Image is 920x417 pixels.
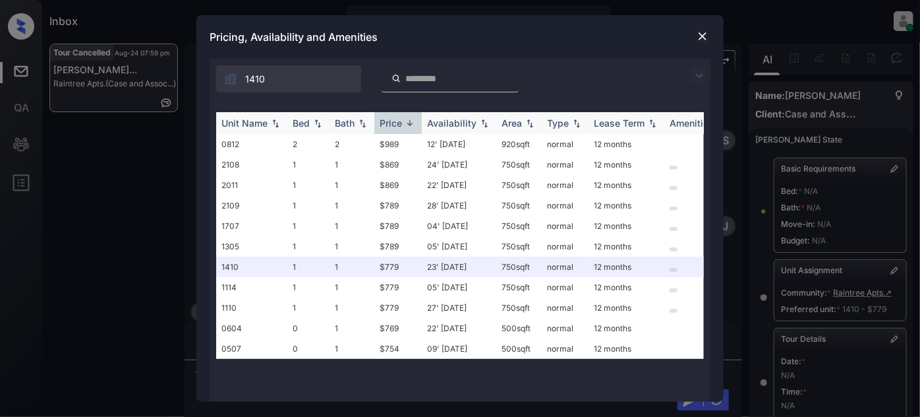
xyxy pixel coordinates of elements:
[422,257,496,277] td: 23' [DATE]
[216,298,287,318] td: 1110
[478,119,491,128] img: sorting
[422,154,496,175] td: 24' [DATE]
[293,117,310,129] div: Bed
[422,175,496,195] td: 22' [DATE]
[221,117,268,129] div: Unit Name
[374,175,422,195] td: $869
[542,175,589,195] td: normal
[374,216,422,236] td: $789
[427,117,476,129] div: Availability
[245,72,265,86] span: 1410
[496,134,542,154] td: 920 sqft
[594,117,645,129] div: Lease Term
[496,318,542,338] td: 500 sqft
[196,15,724,59] div: Pricing, Availability and Amenities
[422,134,496,154] td: 12' [DATE]
[374,338,422,359] td: $754
[589,318,664,338] td: 12 months
[287,195,330,216] td: 1
[589,195,664,216] td: 12 months
[330,257,374,277] td: 1
[502,117,522,129] div: Area
[287,216,330,236] td: 1
[311,119,324,128] img: sorting
[374,236,422,257] td: $789
[589,175,664,195] td: 12 months
[287,175,330,195] td: 1
[216,338,287,359] td: 0507
[496,216,542,236] td: 750 sqft
[391,73,401,84] img: icon-zuma
[330,338,374,359] td: 1
[422,318,496,338] td: 22' [DATE]
[330,134,374,154] td: 2
[269,119,282,128] img: sorting
[589,236,664,257] td: 12 months
[589,154,664,175] td: 12 months
[287,298,330,318] td: 1
[374,298,422,318] td: $779
[691,68,707,84] img: icon-zuma
[374,195,422,216] td: $789
[496,277,542,298] td: 750 sqft
[542,216,589,236] td: normal
[335,117,355,129] div: Bath
[496,195,542,216] td: 750 sqft
[374,134,422,154] td: $989
[589,338,664,359] td: 12 months
[216,318,287,338] td: 0604
[696,30,709,43] img: close
[216,154,287,175] td: 2108
[547,117,569,129] div: Type
[330,298,374,318] td: 1
[403,118,417,128] img: sorting
[422,277,496,298] td: 05' [DATE]
[374,257,422,277] td: $779
[216,195,287,216] td: 2109
[287,134,330,154] td: 2
[422,338,496,359] td: 09' [DATE]
[542,195,589,216] td: normal
[589,257,664,277] td: 12 months
[570,119,583,128] img: sorting
[496,257,542,277] td: 750 sqft
[380,117,402,129] div: Price
[589,134,664,154] td: 12 months
[216,277,287,298] td: 1114
[330,154,374,175] td: 1
[330,175,374,195] td: 1
[374,277,422,298] td: $779
[496,236,542,257] td: 750 sqft
[356,119,369,128] img: sorting
[542,236,589,257] td: normal
[496,338,542,359] td: 500 sqft
[542,338,589,359] td: normal
[523,119,536,128] img: sorting
[422,298,496,318] td: 27' [DATE]
[330,195,374,216] td: 1
[374,154,422,175] td: $869
[330,236,374,257] td: 1
[646,119,659,128] img: sorting
[287,277,330,298] td: 1
[216,175,287,195] td: 2011
[496,298,542,318] td: 750 sqft
[216,257,287,277] td: 1410
[422,216,496,236] td: 04' [DATE]
[422,195,496,216] td: 28' [DATE]
[542,277,589,298] td: normal
[287,338,330,359] td: 0
[496,175,542,195] td: 750 sqft
[542,134,589,154] td: normal
[589,216,664,236] td: 12 months
[330,277,374,298] td: 1
[422,236,496,257] td: 05' [DATE]
[216,236,287,257] td: 1305
[216,216,287,236] td: 1707
[330,216,374,236] td: 1
[670,117,714,129] div: Amenities
[287,318,330,338] td: 0
[224,73,237,86] img: icon-zuma
[589,298,664,318] td: 12 months
[287,154,330,175] td: 1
